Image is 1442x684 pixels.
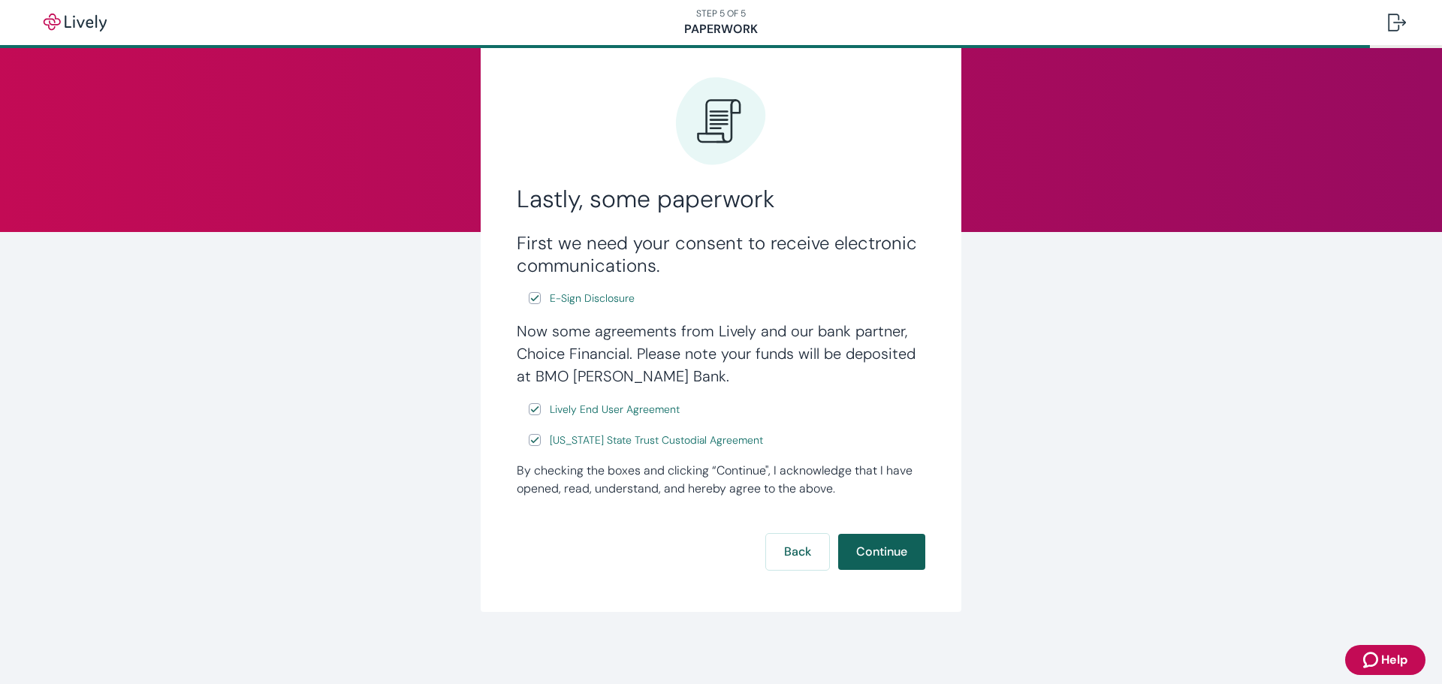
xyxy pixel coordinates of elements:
img: Lively [33,14,117,32]
svg: Zendesk support icon [1363,651,1381,669]
button: Zendesk support iconHelp [1345,645,1425,675]
a: e-sign disclosure document [547,400,683,419]
button: Continue [838,534,925,570]
button: Log out [1376,5,1418,41]
div: By checking the boxes and clicking “Continue", I acknowledge that I have opened, read, understand... [517,462,925,498]
span: E-Sign Disclosure [550,291,635,306]
h2: Lastly, some paperwork [517,184,925,214]
span: [US_STATE] State Trust Custodial Agreement [550,432,763,448]
h3: First we need your consent to receive electronic communications. [517,232,925,277]
a: e-sign disclosure document [547,431,766,450]
a: e-sign disclosure document [547,289,638,308]
span: Lively End User Agreement [550,402,680,417]
h4: Now some agreements from Lively and our bank partner, Choice Financial. Please note your funds wi... [517,320,925,387]
button: Back [766,534,829,570]
span: Help [1381,651,1407,669]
